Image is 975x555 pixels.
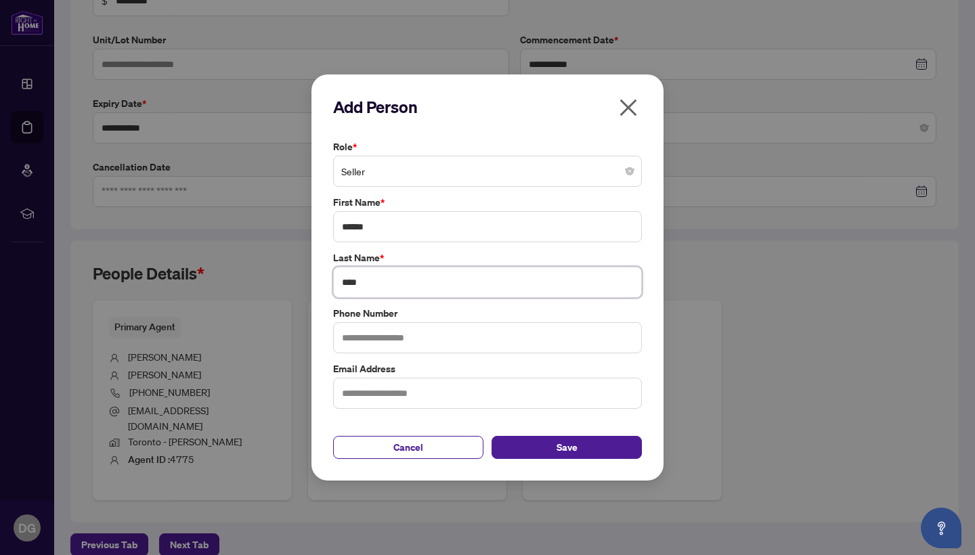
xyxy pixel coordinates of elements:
[333,436,483,459] button: Cancel
[333,361,642,376] label: Email Address
[333,250,642,265] label: Last Name
[626,167,634,175] span: close-circle
[333,306,642,321] label: Phone Number
[341,158,634,184] span: Seller
[333,139,642,154] label: Role
[333,195,642,210] label: First Name
[333,96,642,118] h2: Add Person
[617,97,639,118] span: close
[393,437,423,458] span: Cancel
[492,436,642,459] button: Save
[557,437,578,458] span: Save
[921,508,961,548] button: Open asap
